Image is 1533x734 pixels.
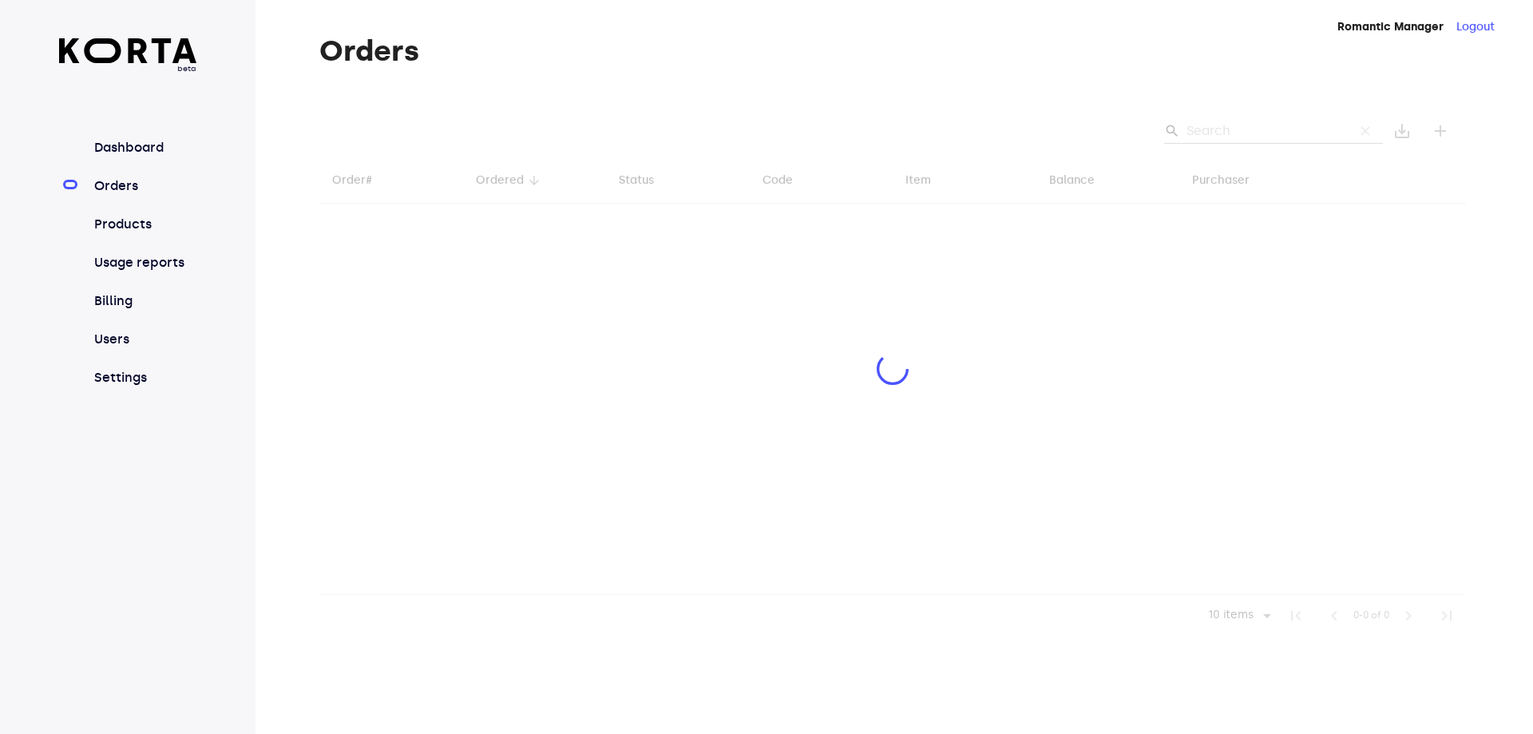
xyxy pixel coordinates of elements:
span: beta [59,63,197,74]
a: beta [59,38,197,74]
strong: Romantic Manager [1337,20,1444,34]
a: Products [91,215,197,234]
a: Settings [91,368,197,387]
button: Logout [1456,19,1495,35]
h1: Orders [319,35,1466,67]
a: Usage reports [91,253,197,272]
a: Billing [91,292,197,311]
a: Orders [91,177,197,196]
a: Dashboard [91,138,197,157]
a: Users [91,330,197,349]
img: Korta [59,38,197,63]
